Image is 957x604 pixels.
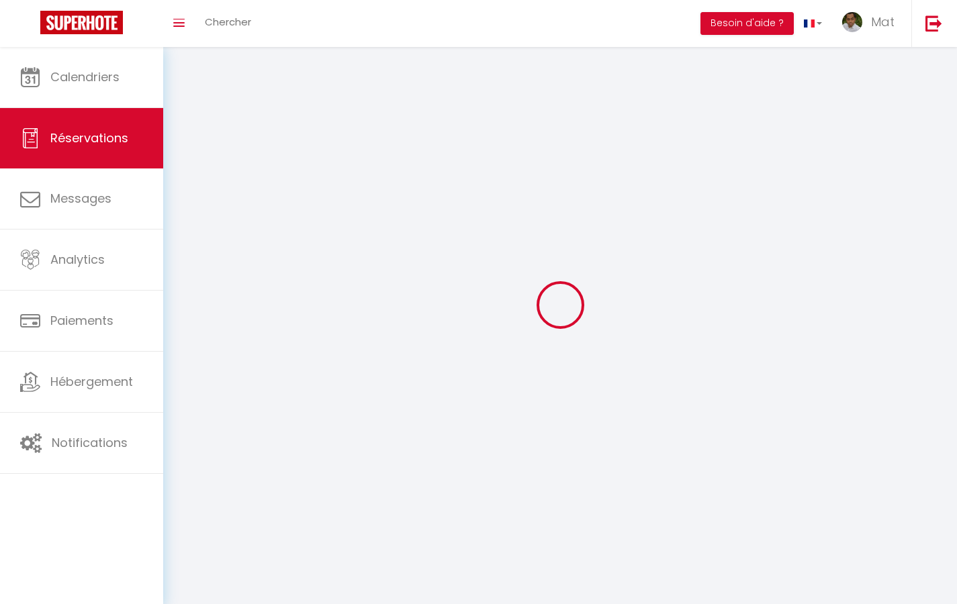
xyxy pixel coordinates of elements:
[50,130,128,146] span: Réservations
[925,15,942,32] img: logout
[50,312,113,329] span: Paiements
[842,12,862,32] img: ...
[50,68,120,85] span: Calendriers
[11,5,51,46] button: Ouvrir le widget de chat LiveChat
[50,190,111,207] span: Messages
[52,434,128,451] span: Notifications
[871,13,895,30] span: Mat
[700,12,794,35] button: Besoin d'aide ?
[205,15,251,29] span: Chercher
[50,373,133,390] span: Hébergement
[50,251,105,268] span: Analytics
[40,11,123,34] img: Super Booking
